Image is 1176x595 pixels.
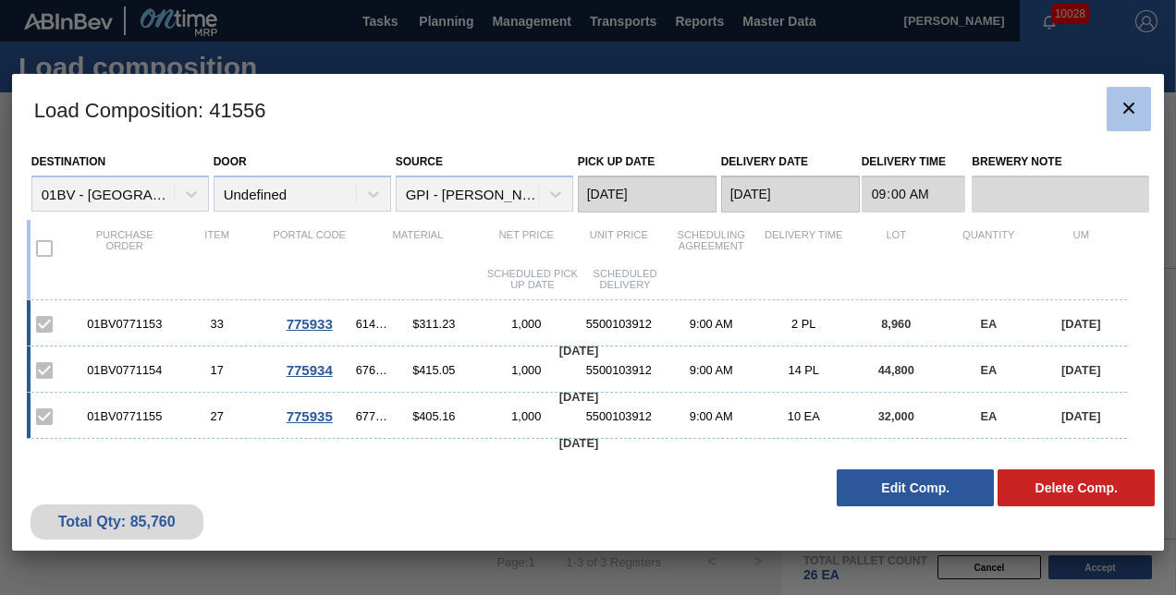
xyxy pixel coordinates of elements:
[486,268,579,290] div: Scheduled Pick up Date
[1061,317,1100,331] span: [DATE]
[356,317,388,331] span: 614955 - CARR BOT RCK 12OZ SNUG 12/12 12OZ BOT 05
[31,155,105,168] label: Destination
[44,514,190,530] div: Total Qty: 85,760
[79,229,171,268] div: Purchase order
[214,155,247,168] label: Door
[578,155,655,168] label: Pick up Date
[559,436,598,450] span: [DATE]
[287,362,333,378] span: 775934
[980,409,997,423] span: EA
[665,409,757,423] div: 9:00 AM
[387,363,480,377] div: $415.05
[559,390,598,404] span: [DATE]
[757,363,850,377] div: 14 PL
[572,409,665,423] div: 5500103912
[263,408,356,424] div: Go to Order
[572,229,665,268] div: Unit Price
[881,317,911,331] span: 8,960
[665,317,757,331] div: 9:00 AM
[356,363,388,377] span: 676625 - CARR CAN NTI 12OZ TWNSTK 30/12 CAN 0123
[998,469,1155,506] button: Delete Comp.
[1061,409,1100,423] span: [DATE]
[665,363,757,377] div: 9:00 AM
[721,176,860,212] input: mm/dd/yyyy
[878,409,914,423] span: 32,000
[572,317,665,331] div: 5500103912
[480,363,572,377] div: 1,000
[79,409,171,423] div: 01BV0771155
[263,229,356,268] div: Portal code
[721,155,808,168] label: Delivery Date
[387,317,480,331] div: $311.23
[837,469,994,506] button: Edit Comp.
[287,316,333,332] span: 775933
[757,317,850,331] div: 2 PL
[263,362,356,378] div: Go to Order
[572,363,665,377] div: 5500103912
[878,363,914,377] span: 44,800
[757,409,850,423] div: 10 EA
[942,229,1035,268] div: Quantity
[850,229,942,268] div: Lot
[79,317,171,331] div: 01BV0771153
[171,409,263,423] div: 27
[396,155,443,168] label: Source
[387,409,480,423] div: $405.16
[263,316,356,332] div: Go to Order
[356,229,481,268] div: Material
[579,268,671,290] div: Scheduled Delivery
[287,408,333,424] span: 775935
[79,363,171,377] div: 01BV0771154
[171,363,263,377] div: 17
[757,229,850,268] div: Delivery Time
[480,229,572,268] div: Net Price
[480,317,572,331] div: 1,000
[356,409,388,423] span: 677107 - CARR CAN BHL 12OZ TWNSTK 30/12 CAN 0724
[12,74,1165,144] h3: Load Composition : 41556
[1035,229,1127,268] div: UM
[578,176,717,212] input: mm/dd/yyyy
[862,149,966,176] label: Delivery Time
[980,317,997,331] span: EA
[480,409,572,423] div: 1,000
[171,317,263,331] div: 33
[980,363,997,377] span: EA
[1061,363,1100,377] span: [DATE]
[665,229,757,268] div: Scheduling Agreement
[171,229,263,268] div: Item
[559,344,598,358] span: [DATE]
[972,149,1149,176] label: Brewery Note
